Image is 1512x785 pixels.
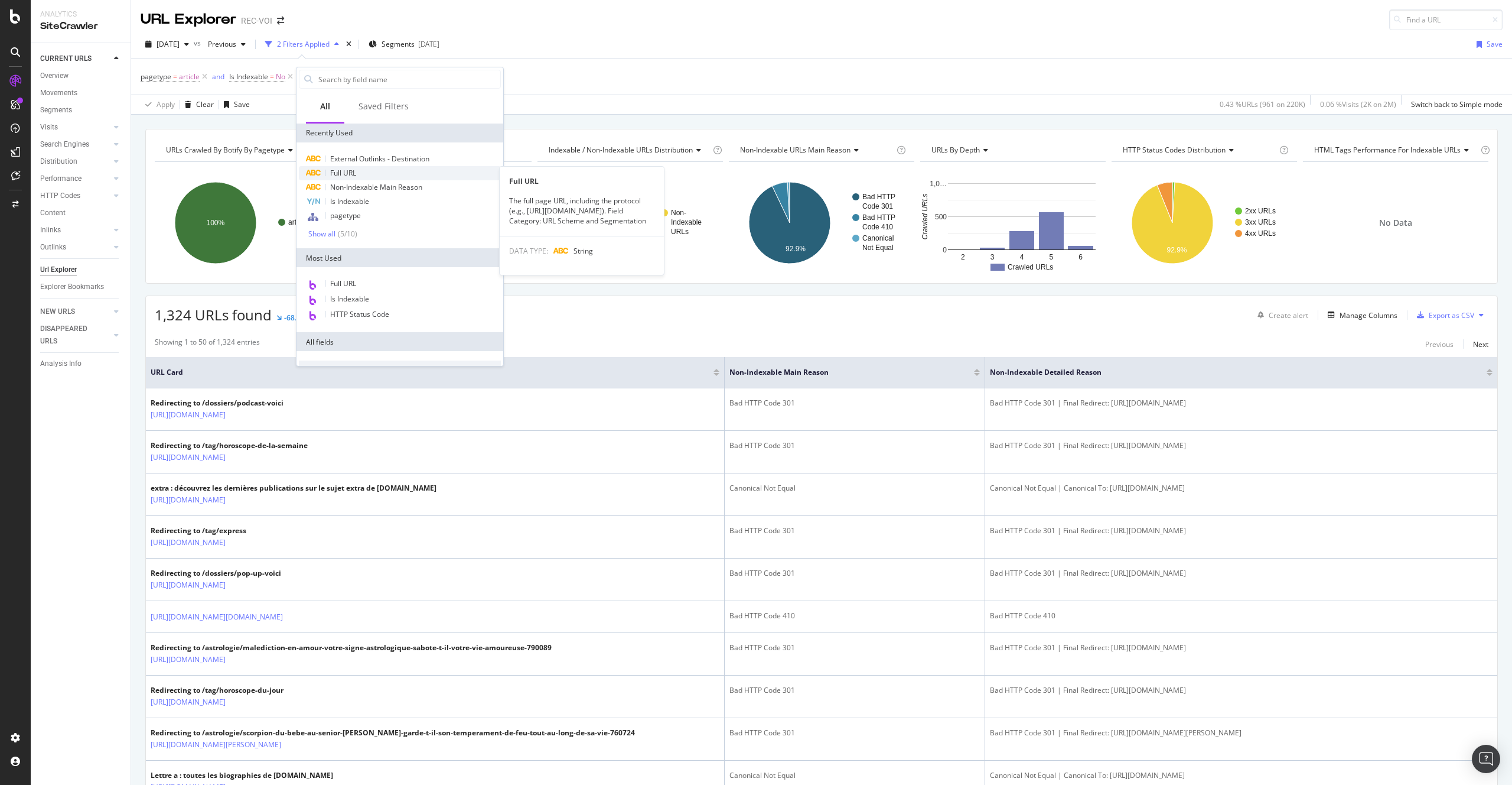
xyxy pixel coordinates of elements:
div: Switch back to Simple mode [1411,99,1503,109]
span: Previous [203,39,236,49]
div: URLs [299,361,501,379]
span: Indexable / Non-Indexable URLs distribution [549,145,693,155]
div: Segments [40,104,72,116]
a: [URL][DOMAIN_NAME][DOMAIN_NAME] [151,611,283,623]
div: 0.06 % Visits ( 2K on 2M ) [1320,99,1396,109]
div: and [212,72,224,82]
span: Full URL [330,168,356,178]
text: Crawled URLs [1008,263,1053,271]
text: URLs [671,228,689,236]
span: No Data [1379,217,1412,229]
button: Segments[DATE] [364,35,444,54]
button: Manage Columns [1323,308,1397,322]
div: Save [234,99,250,109]
a: Content [40,207,122,219]
div: Recently Used [296,124,503,142]
text: article [288,218,307,226]
div: Saved Filters [359,100,409,112]
button: Add Filter [295,70,343,84]
div: CURRENT URLS [40,53,92,65]
div: Bad HTTP Code 301 [729,398,980,408]
span: Is Indexable [229,72,268,82]
div: arrow-right-arrow-left [277,17,284,25]
svg: A chart. [729,171,913,274]
text: 92.9% [1166,246,1187,254]
text: 1,0… [930,180,947,188]
text: 0 [943,246,947,254]
button: Save [219,95,250,114]
button: Save [1472,35,1503,54]
div: Redirecting to /dossiers/podcast-voici [151,398,283,408]
button: Apply [141,95,175,114]
div: Bad HTTP Code 301 [729,685,980,696]
a: HTTP Codes [40,190,110,202]
text: Non- [671,209,686,217]
div: Bad HTTP Code 301 | Final Redirect: [URL][DOMAIN_NAME] [990,398,1493,408]
div: Explorer Bookmarks [40,281,104,293]
span: = [270,72,274,82]
button: Export as CSV [1412,306,1474,325]
div: Canonical Not Equal [729,483,980,494]
div: Redirecting to /dossiers/pop-up-voici [151,568,281,579]
button: Clear [180,95,214,114]
button: 2 Filters Applied [260,35,344,54]
text: 3xx URLs [1245,218,1276,226]
div: 2 Filters Applied [277,39,330,49]
div: times [344,38,354,50]
div: Save [1487,39,1503,49]
text: 3 [990,253,995,261]
input: Search by field name [317,70,500,88]
svg: A chart. [155,171,339,274]
text: 100% [207,219,225,227]
div: -68.4% [284,313,307,323]
div: Performance [40,173,82,185]
a: Explorer Bookmarks [40,281,122,293]
span: 1,324 URLs found [155,305,272,325]
button: Create alert [1253,306,1308,325]
text: Not Equal [862,244,894,252]
div: Bad HTTP Code 301 [729,728,980,738]
div: SiteCrawler [40,20,121,33]
span: 2025 Sep. 21st [157,39,180,49]
div: ( 5 / 10 ) [335,229,357,239]
div: DISAPPEARED URLS [40,323,100,348]
h4: URLs Crawled By Botify By pagetype [164,141,330,160]
span: = [173,72,177,82]
div: Bad HTTP Code 301 [729,568,980,579]
div: The full page URL, including the protocol (e.g., [URL][DOMAIN_NAME]). Field Category: URL Scheme ... [500,196,664,226]
div: Export as CSV [1429,310,1474,320]
a: [URL][DOMAIN_NAME] [151,537,226,549]
a: Url Explorer [40,264,122,276]
span: URLs Crawled By Botify By pagetype [166,145,285,155]
div: 0.43 % URLs ( 961 on 220K ) [1220,99,1305,109]
a: Search Engines [40,138,110,151]
div: HTTP Codes [40,190,80,202]
span: HTML Tags Performance for Indexable URLs [1314,145,1461,155]
a: Movements [40,87,122,99]
text: 4 [1020,253,1024,261]
a: [URL][DOMAIN_NAME] [151,654,226,666]
div: Bad HTTP Code 301 | Final Redirect: [URL][DOMAIN_NAME] [990,526,1493,536]
div: Canonical Not Equal [729,770,980,781]
button: Previous [203,35,250,54]
a: Segments [40,104,122,116]
div: Manage Columns [1340,310,1397,320]
h4: HTML Tags Performance for Indexable URLs [1312,141,1478,160]
button: Previous [1425,337,1454,351]
div: [DATE] [418,39,439,49]
div: Bad HTTP Code 410 [990,611,1493,621]
a: [URL][DOMAIN_NAME] [151,494,226,506]
div: Bad HTTP Code 301 [729,526,980,536]
div: All [320,100,330,112]
span: vs [194,38,203,48]
div: Lettre a : toutes les biographies de [DOMAIN_NAME] [151,770,333,781]
a: NEW URLS [40,306,110,318]
text: 500 [935,213,947,221]
div: Redirecting to /tag/horoscope-du-jour [151,685,283,696]
text: 5 [1049,253,1053,261]
span: HTTP Status Code [330,309,389,319]
a: [URL][DOMAIN_NAME][PERSON_NAME] [151,739,281,751]
div: A chart. [1112,171,1296,274]
text: Crawled URLs [921,194,929,239]
div: Bad HTTP Code 301 | Final Redirect: [URL][DOMAIN_NAME] [990,440,1493,451]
